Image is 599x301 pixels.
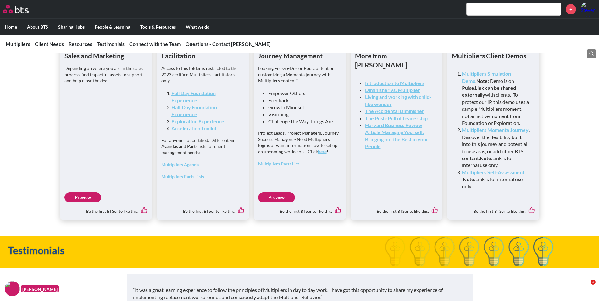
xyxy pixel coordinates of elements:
a: Preview [64,192,101,202]
span: 1 [591,280,596,285]
a: Multipliers Parts List [258,161,299,166]
a: Multipliers Simulation Demo [462,71,511,83]
label: What we do [181,19,214,35]
strong: Note: [463,176,475,182]
a: Questions - Contact [PERSON_NAME] [186,41,271,47]
h1: Multipliers Client Demos [452,51,535,60]
img: Steven Low [581,2,596,17]
img: F [5,281,20,296]
li: Feedback [268,97,336,104]
a: + [566,4,576,14]
strong: Link can be shared externally [462,85,516,98]
figcaption: [PERSON_NAME] [21,285,59,293]
strong: Note: [480,155,492,161]
div: Be the first BTSer to like this. [258,202,341,216]
iframe: Intercom live chat [578,280,593,295]
p: Project Leads, Project Managers, Journey Success Managers - Need Multipliers logins or want infor... [258,130,341,154]
h1: More from [PERSON_NAME] [355,51,438,70]
li: Link is for internal use only. [462,169,530,190]
a: Preview [258,192,295,202]
a: Resources [69,41,92,47]
label: About BTS [22,19,53,35]
a: Go home [3,5,40,13]
a: Multipliers Self-Assessment [462,169,524,175]
div: Be the first BTSer to like this. [355,202,438,216]
a: Introduction to Multipliers [365,80,424,86]
p: Access to this folder is restricted to the 2023 certified Multipliers Facilitators only. [161,65,244,84]
a: Half Day Foundation Experience [171,104,217,117]
label: People & Learning [90,19,135,35]
li: Empower Others [268,90,336,97]
a: Full Day Foundation Experience [171,90,216,103]
p: Depending on where you are in the sales process, find impactful assets to support and help close ... [64,65,147,84]
h1: Facilitation [161,51,244,60]
p: For anyone not certified: Different Sim Agendas and Parts lists for client management needs: [161,137,244,156]
a: Multipliers [6,41,30,47]
a: The Push-Pull of Leadership [365,115,428,121]
a: Living and working with child-like wonder [365,94,431,107]
h1: Journey Management [258,51,341,60]
label: Tools & Resources [135,19,181,35]
li: Challenge the Way Things Are [268,118,336,125]
a: Exploration Experience [171,118,224,124]
a: Harvard Business Review Article Managing Yourself: Bringing out the Best in your People [365,122,428,149]
li: . : Demo is on Pulse. with clients. To protect our IP, this demo uses a sample Multipliers moment... [462,70,530,126]
a: Multipliers Agenda [161,162,199,167]
img: BTS Logo [3,5,29,13]
strong: Note [476,78,488,84]
a: The Accidental Diminisher [365,108,424,114]
a: Connect with the Team [129,41,181,47]
li: . Discover the flexibility built into this journey and potential to use as is, or add other BTS c... [462,126,530,169]
div: Be the first BTSer to like this. [452,202,535,216]
p: Looking For Go-Dos or Pod Content or customizing a Momenta journey with Multipliers content? [258,65,341,84]
div: Be the first BTSer to like this. [161,202,244,216]
li: Growth Mindset [268,104,336,111]
a: Acceleration Toolkit [171,125,217,131]
a: Profile [581,2,596,17]
a: Multipliers Parts Lists [161,174,204,179]
h1: Sales and Marketing [64,51,147,60]
a: Diminisher vs. Multiplier [365,87,420,93]
a: Multipliers Momenta Journey [462,127,529,133]
div: Be the first BTSer to like this. [64,202,147,216]
label: Sharing Hubs [53,19,90,35]
a: here [318,149,327,154]
li: Visioning [268,111,336,118]
h1: Testimonials [8,244,416,258]
a: Testimonials [97,41,125,47]
a: Client Needs [35,41,64,47]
